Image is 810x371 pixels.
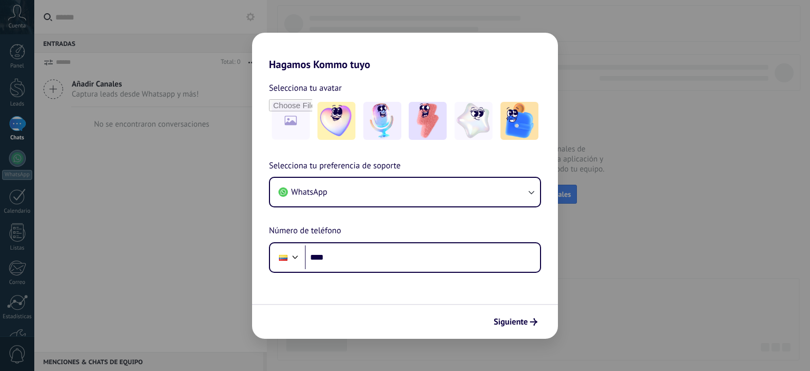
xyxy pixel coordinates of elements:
[269,224,341,238] span: Número de teléfono
[270,178,540,206] button: WhatsApp
[269,159,401,173] span: Selecciona tu preferencia de soporte
[500,102,538,140] img: -5.jpeg
[455,102,493,140] img: -4.jpeg
[494,318,528,326] span: Siguiente
[269,81,342,95] span: Selecciona tu avatar
[291,187,327,197] span: WhatsApp
[252,33,558,71] h2: Hagamos Kommo tuyo
[363,102,401,140] img: -2.jpeg
[409,102,447,140] img: -3.jpeg
[489,313,542,331] button: Siguiente
[273,246,293,269] div: Ecuador: + 593
[317,102,355,140] img: -1.jpeg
